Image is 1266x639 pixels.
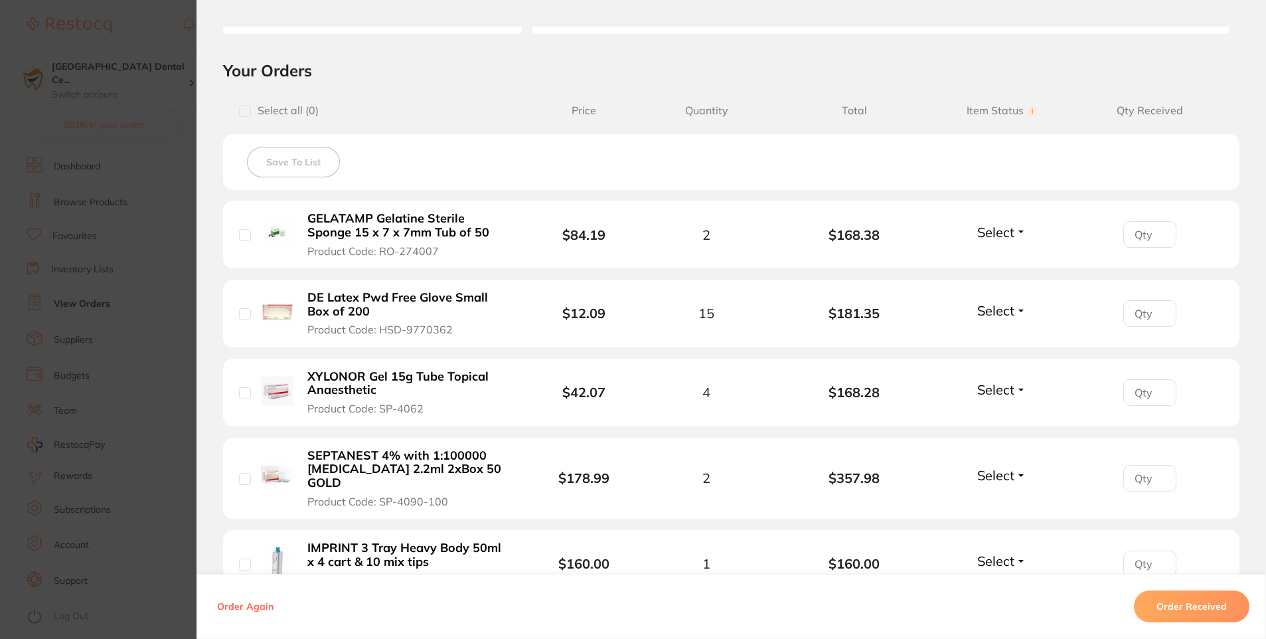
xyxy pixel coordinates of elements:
b: $168.38 [781,227,928,242]
b: $181.35 [781,306,928,321]
h2: Your Orders [223,60,1239,80]
button: Save To List [247,147,340,177]
b: $178.99 [558,470,609,486]
button: Select [973,467,1030,484]
b: $12.09 [562,305,605,321]
span: 1 [702,556,710,571]
input: Qty [1123,465,1176,492]
span: Select [977,302,1014,319]
input: Qty [1123,300,1176,327]
span: Price [534,104,633,117]
span: Quantity [633,104,780,117]
b: IMPRINT 3 Tray Heavy Body 50ml x 4 cart & 10 mix tips [307,541,511,569]
button: Order Again [213,600,277,612]
button: IMPRINT 3 Tray Heavy Body 50ml x 4 cart & 10 mix tips Product Code: TM-10771 [303,541,514,587]
b: DE Latex Pwd Free Glove Small Box of 200 [307,291,511,318]
input: Qty [1123,551,1176,577]
span: Item Status [928,104,1075,117]
b: SEPTANEST 4% with 1:100000 [MEDICAL_DATA] 2.2ml 2xBox 50 GOLD [307,449,511,490]
button: XYLONOR Gel 15g Tube Topical Anaesthetic Product Code: SP-4062 [303,369,514,416]
b: $168.28 [781,385,928,400]
img: SEPTANEST 4% with 1:100000 adrenalin 2.2ml 2xBox 50 GOLD [261,460,293,493]
img: IMPRINT 3 Tray Heavy Body 50ml x 4 cart & 10 mix tips [261,547,293,579]
img: XYLONOR Gel 15g Tube Topical Anaesthetic [261,375,293,407]
b: XYLONOR Gel 15g Tube Topical Anaesthetic [307,370,511,397]
span: Select all ( 0 ) [251,104,319,117]
span: Product Code: HSD-9770362 [307,323,453,335]
button: Select [973,553,1030,569]
span: 4 [702,385,710,400]
b: $160.00 [558,555,609,572]
b: GELATAMP Gelatine Sterile Sponge 15 x 7 x 7mm Tub of 50 [307,212,511,239]
span: 2 [702,227,710,242]
span: Select [977,553,1014,569]
b: $84.19 [562,227,605,243]
button: GELATAMP Gelatine Sterile Sponge 15 x 7 x 7mm Tub of 50 Product Code: RO-274007 [303,211,514,258]
b: $357.98 [781,470,928,486]
span: Select [977,381,1014,398]
button: Select [973,381,1030,398]
button: Order Received [1134,591,1249,622]
span: Product Code: RO-274007 [307,245,439,257]
b: $42.07 [562,384,605,401]
span: Select [977,467,1014,484]
img: DE Latex Pwd Free Glove Small Box of 200 [261,296,293,329]
button: DE Latex Pwd Free Glove Small Box of 200 Product Code: HSD-9770362 [303,290,514,337]
span: Product Code: SP-4090-100 [307,496,448,507]
button: Select [973,224,1030,240]
input: Qty [1123,221,1176,248]
input: Qty [1123,379,1176,406]
button: Select [973,302,1030,319]
img: GELATAMP Gelatine Sterile Sponge 15 x 7 x 7mm Tub of 50 [261,217,293,250]
span: Total [781,104,928,117]
span: 15 [698,306,714,321]
button: SEPTANEST 4% with 1:100000 [MEDICAL_DATA] 2.2ml 2xBox 50 GOLD Product Code: SP-4090-100 [303,448,514,508]
span: 2 [702,470,710,486]
b: $160.00 [781,556,928,571]
span: Product Code: SP-4062 [307,403,424,414]
span: Select [977,224,1014,240]
span: Qty Received [1076,104,1224,117]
